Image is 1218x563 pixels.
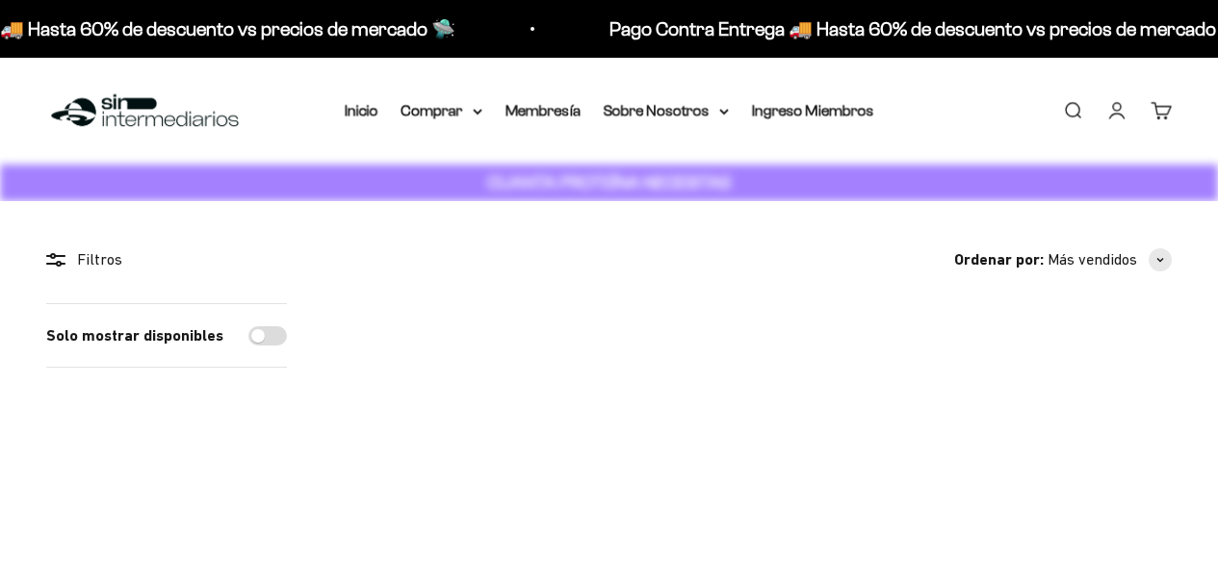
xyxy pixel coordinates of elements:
strong: CUANTA PROTEÍNA NECESITAS [487,172,731,192]
button: Más vendidos [1048,247,1172,272]
span: Más vendidos [1048,247,1137,272]
span: Ordenar por: [954,247,1044,272]
div: Filtros [46,247,287,272]
a: Ingreso Miembros [752,102,874,118]
summary: Comprar [402,98,482,123]
a: Inicio [345,102,378,118]
summary: Sobre Nosotros [604,98,729,123]
label: Solo mostrar disponibles [46,323,223,348]
a: Membresía [505,102,581,118]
